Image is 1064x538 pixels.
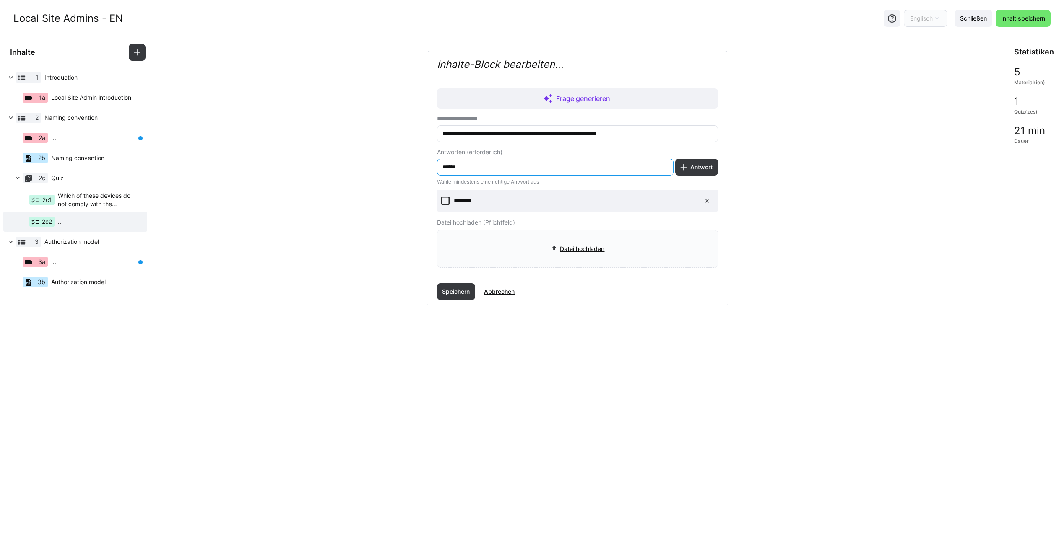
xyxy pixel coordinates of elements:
span: Introduction [44,73,136,82]
span: 5 [1014,67,1020,78]
div: Antworten (erforderlich) [437,149,718,155]
span: Schließen [959,14,988,23]
button: Abbrechen [479,283,520,300]
span: 2 [35,114,39,122]
div: Wähle mindestens eine richtige Antwort aus [437,179,718,185]
span: 1 [1014,96,1019,107]
span: Authorization model [44,238,136,246]
button: Inhalt speichern [996,10,1051,27]
button: Speichern [437,283,476,300]
span: Quiz(zes) [1014,109,1038,115]
span: 2a [39,134,45,142]
span: Material(ien) [1014,79,1045,86]
h2: Inhalte-Block bearbeiten... [427,51,728,78]
button: Frage generieren [437,88,718,109]
span: 21 min [1014,125,1045,136]
span: Englisch [910,14,933,23]
span: 1a [39,93,45,102]
span: Naming convention [44,114,136,122]
span: Local Site Admin introduction [51,93,131,102]
span: Naming convention [51,154,104,162]
span: Inhalt speichern [1000,14,1046,23]
span: Frage generieren [554,93,612,103]
span: Antwort [689,163,714,171]
span: 2c [39,174,45,182]
span: ... [51,134,56,142]
span: Speichern [441,287,471,296]
span: Dauer [1014,138,1029,145]
div: Local Site Admins - EN [13,12,123,25]
span: 3a [38,258,45,266]
span: Abbrechen [483,287,516,296]
span: 3 [35,238,39,246]
span: 2b [38,154,45,162]
span: ... [58,217,63,226]
span: 2c2 [42,217,52,226]
span: 1 [36,73,39,82]
span: ... [51,258,56,266]
span: 2c1 [42,196,52,204]
span: Authorization model [51,278,106,286]
span: Which of these devices do not comply with the Westfalen naming convention? [58,191,136,208]
h3: Inhalte [10,48,35,57]
span: Quiz [51,174,136,182]
span: 3b [38,278,45,286]
h3: Statistiken [1014,47,1054,57]
button: Antwort [675,159,718,176]
p: Datei hochladen (Pflichtfeld) [437,218,718,227]
button: Schließen [955,10,992,27]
